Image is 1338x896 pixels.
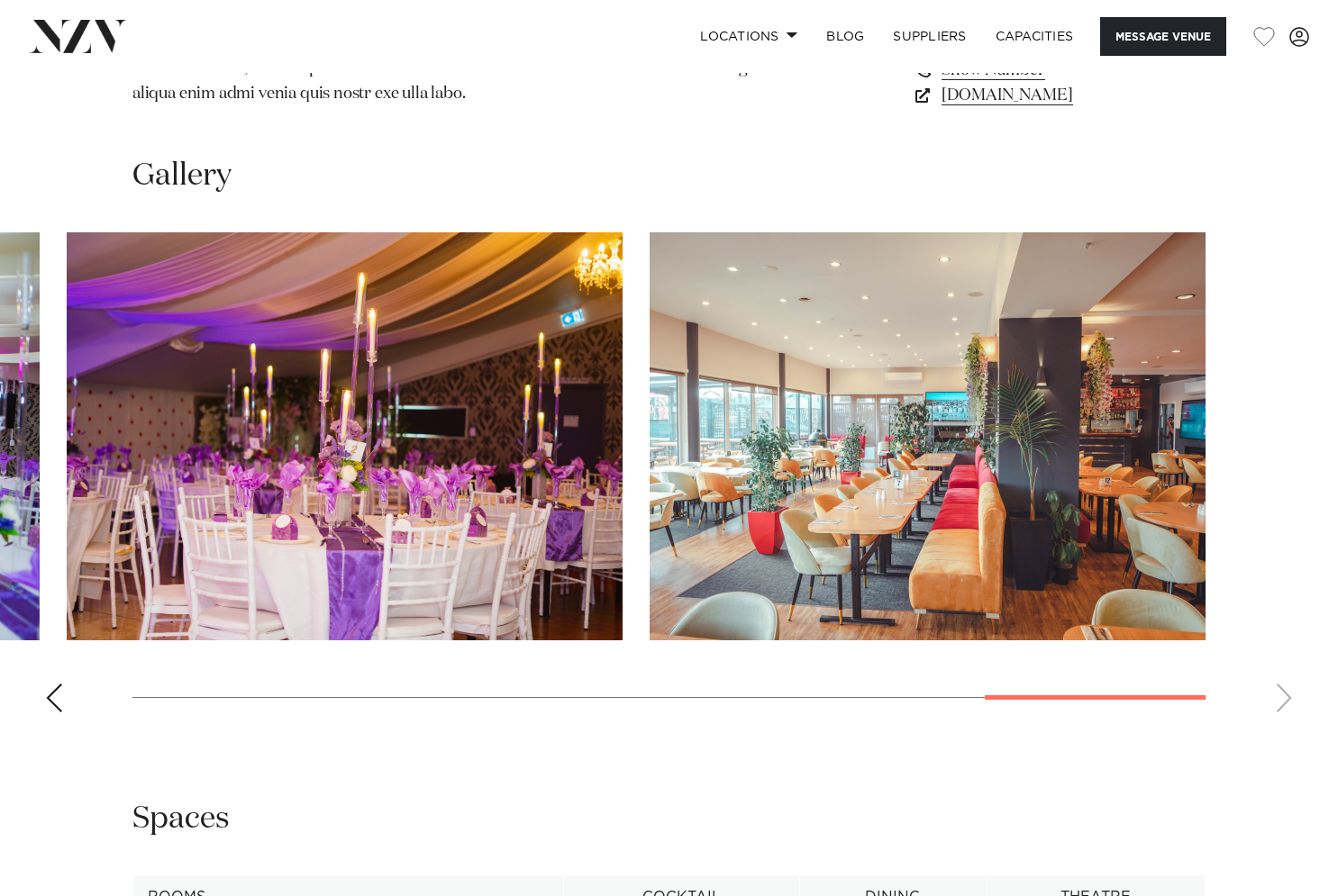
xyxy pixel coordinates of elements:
img: Dining area at Texas Events in Auckland [650,232,1206,640]
swiper-slide: 8 / 9 [67,232,623,640]
a: [DOMAIN_NAME] [912,82,1206,107]
img: nzv-logo.png [29,20,127,52]
a: Capacities [981,17,1088,56]
img: Wedding reception styling at Texas Events [67,232,623,640]
h2: Spaces [132,799,230,839]
h2: Gallery [132,156,232,196]
a: SUPPLIERS [878,17,980,56]
a: Locations [686,17,812,56]
button: Message Venue [1100,17,1226,56]
swiper-slide: 9 / 9 [650,232,1206,640]
a: BLOG [812,17,878,56]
